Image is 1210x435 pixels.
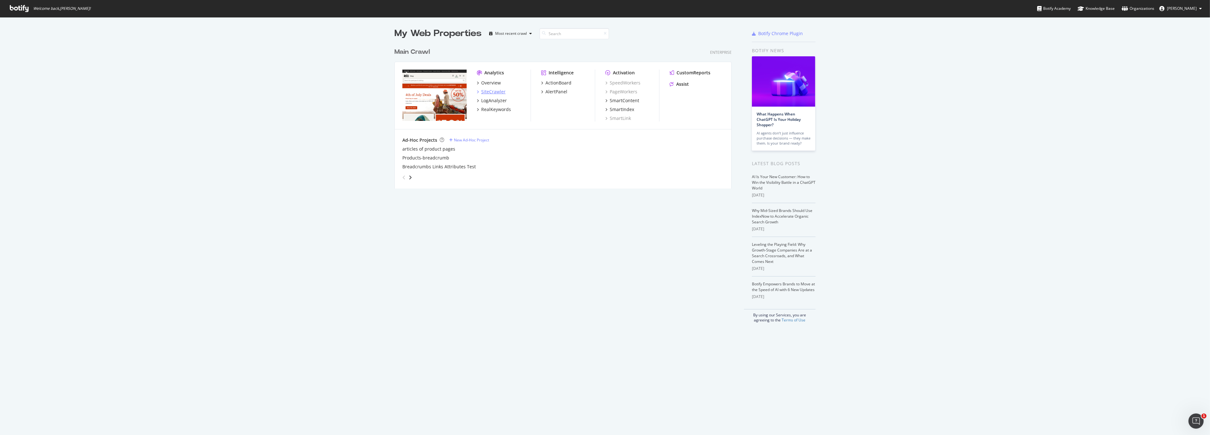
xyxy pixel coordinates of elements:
[402,155,449,161] a: Products-breadcrumb
[605,115,631,121] a: SmartLink
[481,106,511,113] div: RealKeywords
[757,111,801,127] a: What Happens When ChatGPT Is Your Holiday Shopper?
[605,106,634,113] a: SmartIndex
[752,192,816,198] div: [DATE]
[1037,5,1071,12] div: Botify Academy
[484,70,504,76] div: Analytics
[495,32,527,35] div: Most recent crawl
[605,89,637,95] a: PageWorkers
[481,89,506,95] div: SiteCrawler
[394,47,432,57] a: Main Crawl
[477,89,506,95] a: SiteCrawler
[710,50,732,55] div: Enterprise
[752,56,815,107] img: What Happens When ChatGPT Is Your Holiday Shopper?
[487,28,534,39] button: Most recent crawl
[676,81,689,87] div: Assist
[1122,5,1154,12] div: Organizations
[402,146,455,152] a: articles of product pages
[545,80,571,86] div: ActionBoard
[670,81,689,87] a: Assist
[481,80,501,86] div: Overview
[752,30,803,37] a: Botify Chrome Plugin
[605,97,639,104] a: SmartContent
[394,47,430,57] div: Main Crawl
[33,6,91,11] span: Welcome back, [PERSON_NAME] !
[539,28,609,39] input: Search
[670,70,710,76] a: CustomReports
[402,137,437,143] div: Ad-Hoc Projects
[477,106,511,113] a: RealKeywords
[477,80,501,86] a: Overview
[402,70,467,121] img: rei.com
[752,160,816,167] div: Latest Blog Posts
[758,30,803,37] div: Botify Chrome Plugin
[541,80,571,86] a: ActionBoard
[605,80,640,86] a: SpeedWorkers
[545,89,567,95] div: AlertPanel
[752,174,816,191] a: AI Is Your New Customer: How to Win the Visibility Battle in a ChatGPT World
[541,89,567,95] a: AlertPanel
[757,131,810,146] div: AI agents don’t just influence purchase decisions — they make them. Is your brand ready?
[752,208,812,225] a: Why Mid-Sized Brands Should Use IndexNow to Accelerate Organic Search Growth
[408,174,413,181] div: angle-right
[610,106,634,113] div: SmartIndex
[449,137,489,143] a: New Ad-Hoc Project
[752,266,816,271] div: [DATE]
[400,172,408,183] div: angle-left
[744,309,816,323] div: By using our Services, you are agreeing to the
[1078,5,1115,12] div: Knowledge Base
[752,226,816,232] div: [DATE]
[677,70,710,76] div: CustomReports
[752,242,812,264] a: Leveling the Playing Field: Why Growth-Stage Companies Are at a Search Crossroads, and What Comes...
[481,97,507,104] div: LogAnalyzer
[610,97,639,104] div: SmartContent
[454,137,489,143] div: New Ad-Hoc Project
[752,47,816,54] div: Botify news
[394,40,737,189] div: grid
[477,97,507,104] a: LogAnalyzer
[1167,6,1197,11] span: Chris O
[402,164,476,170] a: Breadcrumbs Links Attributes Test
[549,70,574,76] div: Intelligence
[613,70,635,76] div: Activation
[394,27,482,40] div: My Web Properties
[752,281,815,292] a: Botify Empowers Brands to Move at the Speed of AI with 6 New Updates
[752,294,816,300] div: [DATE]
[782,317,806,323] a: Terms of Use
[1154,3,1207,14] button: [PERSON_NAME]
[1201,413,1207,419] span: 1
[1188,413,1204,429] iframe: Intercom live chat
